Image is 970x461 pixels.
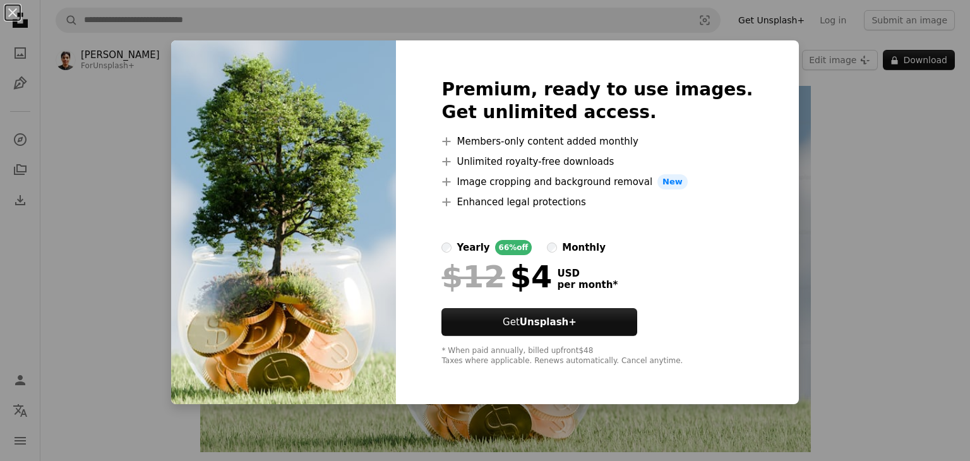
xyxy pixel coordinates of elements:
div: yearly [457,240,489,255]
div: $4 [441,260,552,293]
h2: Premium, ready to use images. Get unlimited access. [441,78,753,124]
input: monthly [547,242,557,253]
img: premium_photo-1742611733437-cab688cdc16b [171,40,396,404]
span: $12 [441,260,505,293]
button: GetUnsplash+ [441,308,637,336]
li: Image cropping and background removal [441,174,753,189]
span: per month * [557,279,618,290]
span: New [657,174,688,189]
li: Members-only content added monthly [441,134,753,149]
div: monthly [562,240,606,255]
input: yearly66%off [441,242,452,253]
li: Unlimited royalty-free downloads [441,154,753,169]
strong: Unsplash+ [520,316,577,328]
li: Enhanced legal protections [441,195,753,210]
span: USD [557,268,618,279]
div: 66% off [495,240,532,255]
div: * When paid annually, billed upfront $48 Taxes where applicable. Renews automatically. Cancel any... [441,346,753,366]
